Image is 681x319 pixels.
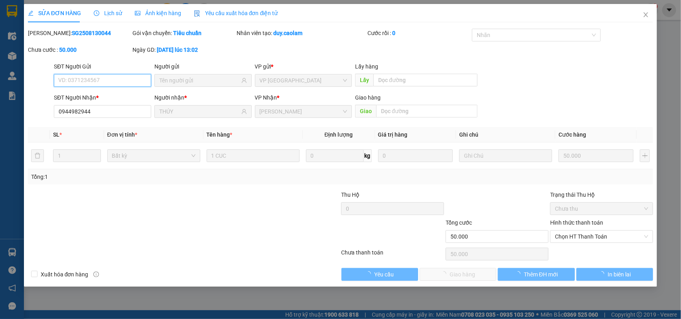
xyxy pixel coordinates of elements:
[132,45,235,54] div: Ngày GD:
[355,63,378,70] span: Lấy hàng
[555,203,648,215] span: Chưa thu
[355,74,373,86] span: Lấy
[207,149,300,162] input: VD: Bàn, Ghế
[364,149,372,162] span: kg
[640,149,650,162] button: plus
[576,268,653,281] button: In biên lai
[135,10,140,16] span: picture
[132,29,235,37] div: Gói vận chuyển:
[72,30,111,36] b: SG2508130044
[374,270,394,279] span: Yêu cầu
[194,10,200,17] img: icon
[456,127,555,143] th: Ghi chú
[378,131,408,138] span: Giá trị hàng
[107,131,137,138] span: Đơn vị tính
[28,29,131,37] div: [PERSON_NAME]:
[241,109,247,114] span: user
[559,149,634,162] input: 0
[112,150,195,162] span: Bất kỳ
[550,219,603,226] label: Hình thức thanh toán
[135,10,181,16] span: Ảnh kiện hàng
[94,10,122,16] span: Lịch sử
[550,190,653,199] div: Trạng thái Thu Hộ
[38,270,92,279] span: Xuất hóa đơn hàng
[367,29,470,37] div: Cước rồi :
[94,10,99,16] span: clock-circle
[255,62,352,71] div: VP gửi
[392,30,395,36] b: 0
[59,47,77,53] b: 50.000
[260,106,347,117] span: VP Phan Thiết
[355,105,376,117] span: Giao
[260,74,347,86] span: VP Sài Gòn
[207,131,233,138] span: Tên hàng
[325,131,353,138] span: Định lượng
[54,93,151,102] div: SĐT Người Nhận
[373,74,478,86] input: Dọc đường
[599,271,608,277] span: loading
[341,192,359,198] span: Thu Hộ
[459,149,552,162] input: Ghi Chú
[643,12,649,18] span: close
[241,78,247,83] span: user
[341,268,418,281] button: Yêu cầu
[31,172,263,181] div: Tổng: 1
[28,10,34,16] span: edit
[446,219,472,226] span: Tổng cước
[365,271,374,277] span: loading
[524,270,558,279] span: Thêm ĐH mới
[274,30,303,36] b: duy.caolam
[159,76,240,85] input: Tên người gửi
[355,94,381,101] span: Giao hàng
[515,271,524,277] span: loading
[420,268,496,281] button: Giao hàng
[28,45,131,54] div: Chưa cước :
[237,29,366,37] div: Nhân viên tạo:
[157,47,198,53] b: [DATE] lúc 13:02
[378,149,453,162] input: 0
[93,272,99,277] span: info-circle
[608,270,631,279] span: In biên lai
[555,231,648,243] span: Chọn HT Thanh Toán
[559,131,586,138] span: Cước hàng
[194,10,278,16] span: Yêu cầu xuất hóa đơn điện tử
[159,107,240,116] input: Tên người nhận
[635,4,657,26] button: Close
[376,105,478,117] input: Dọc đường
[53,131,59,138] span: SL
[498,268,574,281] button: Thêm ĐH mới
[31,149,44,162] button: delete
[341,248,445,262] div: Chưa thanh toán
[54,62,151,71] div: SĐT Người Gửi
[173,30,201,36] b: Tiêu chuẩn
[255,94,277,101] span: VP Nhận
[154,62,252,71] div: Người gửi
[28,10,81,16] span: SỬA ĐƠN HÀNG
[154,93,252,102] div: Người nhận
